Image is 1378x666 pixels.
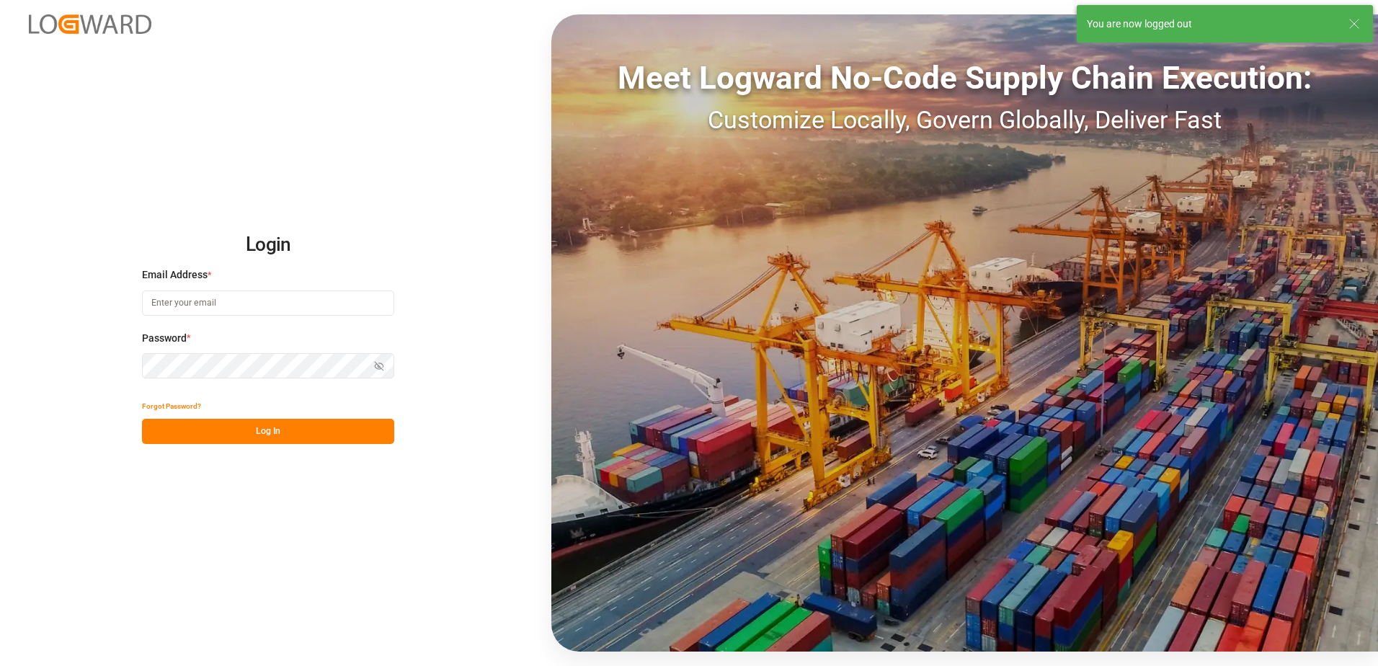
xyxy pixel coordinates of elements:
div: Customize Locally, Govern Globally, Deliver Fast [551,102,1378,138]
img: Logward_new_orange.png [29,14,151,34]
span: Email Address [142,267,208,283]
button: Forgot Password? [142,394,201,419]
h2: Login [142,222,394,268]
div: You are now logged out [1087,17,1335,32]
input: Enter your email [142,290,394,316]
span: Password [142,331,187,346]
div: Meet Logward No-Code Supply Chain Execution: [551,54,1378,102]
button: Log In [142,419,394,444]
